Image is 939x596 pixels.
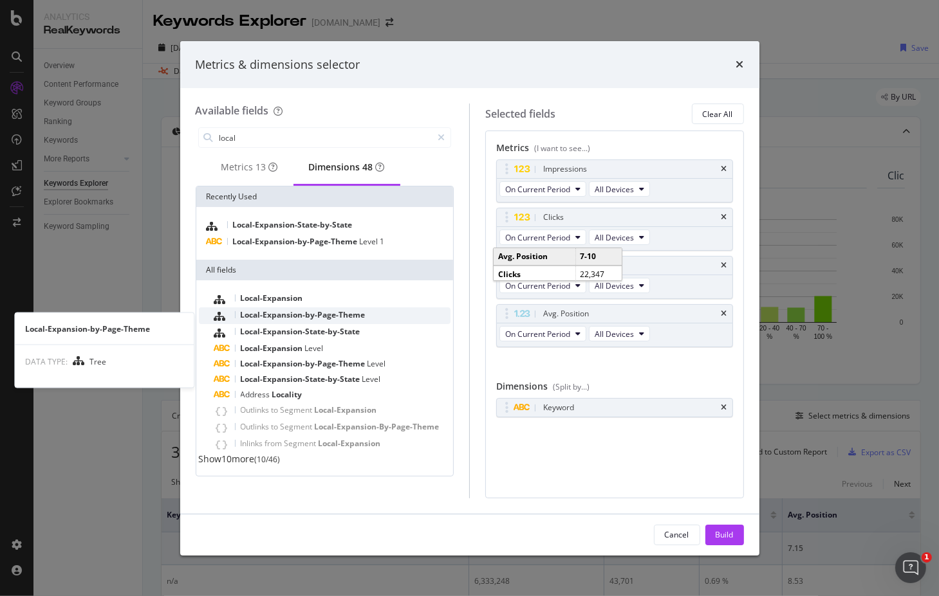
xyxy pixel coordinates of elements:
[716,529,734,540] div: Build
[496,256,733,299] div: CTRtimesOn Current PeriodAll Devices
[218,128,432,147] input: Search by field name
[534,143,590,154] div: (I want to see...)
[309,161,385,174] div: Dimensions
[241,438,265,449] span: Inlinks
[505,280,570,291] span: On Current Period
[272,389,302,400] span: Locality
[654,525,700,545] button: Cancel
[595,329,634,339] span: All Devices
[256,161,266,174] div: brand label
[505,232,570,243] span: On Current Period
[196,57,360,73] div: Metrics & dimensions selector
[499,326,586,341] button: On Current Period
[380,236,385,247] span: 1
[496,141,733,159] div: Metrics
[922,552,932,563] span: 1
[721,213,727,221] div: times
[589,278,650,293] button: All Devices
[721,404,727,411] div: times
[496,380,733,398] div: Dimensions
[241,309,366,320] span: Local-Expansion-by-Page-Theme
[496,208,733,251] div: ClickstimesOn Current PeriodAll Devices
[499,278,586,293] button: On Current Period
[721,165,727,173] div: times
[589,230,650,245] button: All Devices
[595,184,634,195] span: All Devices
[241,421,272,432] span: Outlinks
[241,389,272,400] span: Address
[595,280,634,291] span: All Devices
[721,310,727,318] div: times
[589,181,650,197] button: All Devices
[305,343,324,354] span: Level
[543,163,587,176] div: Impressions
[665,529,689,540] div: Cancel
[505,329,570,339] span: On Current Period
[265,438,284,449] span: from
[496,304,733,347] div: Avg. PositiontimesOn Current PeriodAll Devices
[589,326,650,341] button: All Devices
[196,260,454,280] div: All fields
[543,259,557,272] div: CTR
[241,293,303,303] span: Local-Expansion
[499,181,586,197] button: On Current Period
[180,41,759,555] div: modal
[595,232,634,243] span: All Devices
[692,104,744,124] button: Clear All
[315,404,377,415] span: Local-Expansion
[505,184,570,195] span: On Current Period
[199,453,255,465] span: Show 10 more
[721,262,727,269] div: times
[499,230,586,245] button: On Current Period
[543,307,589,320] div: Avg. Position
[895,552,926,583] iframe: Intercom live chat
[363,161,373,174] div: brand label
[363,161,373,173] span: 48
[196,186,454,207] div: Recently Used
[496,398,733,417] div: Keywordtimes
[281,421,315,432] span: Segment
[272,404,281,415] span: to
[256,161,266,173] span: 13
[543,401,574,414] div: Keyword
[272,421,281,432] span: to
[360,236,380,247] span: Level
[705,525,744,545] button: Build
[233,219,353,230] span: Local-Expansion-State-by-State
[553,381,590,392] div: (Split by...)
[241,326,360,337] span: Local-Expansion-State-by-State
[255,454,281,465] span: ( 10 / 46 )
[543,211,564,224] div: Clicks
[241,404,272,415] span: Outlinks
[736,57,744,73] div: times
[241,358,367,369] span: Local-Expansion-by-Page-Theme
[196,104,269,118] div: Available fields
[15,323,194,334] div: Local-Expansion-by-Page-Theme
[319,438,381,449] span: Local-Expansion
[703,109,733,120] div: Clear All
[362,374,381,384] span: Level
[367,358,386,369] span: Level
[284,438,319,449] span: Segment
[241,374,362,384] span: Local-Expansion-State-by-State
[221,161,278,174] div: Metrics
[281,404,315,415] span: Segment
[485,107,555,122] div: Selected fields
[241,343,305,354] span: Local-Expansion
[315,421,440,432] span: Local-Expansion-By-Page-Theme
[496,159,733,203] div: ImpressionstimesOn Current PeriodAll Devices
[233,236,360,247] span: Local-Expansion-by-Page-Theme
